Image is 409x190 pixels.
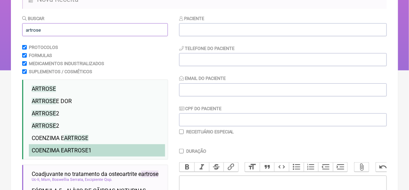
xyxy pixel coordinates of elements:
span: ARTROSE [32,98,56,104]
span: ARTROSE [64,135,88,141]
button: Quote [260,163,275,172]
button: Bold [180,163,194,172]
span: ARTROSE [32,85,56,92]
label: Medicamentos Industrializados [29,61,104,66]
button: Link [224,163,238,172]
span: Boswellia Serrata [52,177,84,182]
span: 2 [32,110,59,117]
button: Strikethrough [209,163,224,172]
span: 2 [32,122,59,129]
label: Email do Paciente [179,76,226,81]
button: Code [274,163,289,172]
button: Numbers [304,163,319,172]
button: Undo [376,163,391,172]
button: Italic [194,163,209,172]
label: Receituário Especial [186,129,234,134]
span: artrose [141,171,158,177]
span: COENZIMA E 1 [32,147,92,154]
span: E DOR [32,98,72,104]
span: COENZIMA E [32,135,88,141]
label: CPF do Paciente [179,106,221,111]
button: Decrease Level [318,163,333,172]
span: Msm [41,177,51,182]
button: Increase Level [333,163,348,172]
span: ARTROSE [32,110,56,117]
span: Excipiente Qsp [85,177,112,182]
button: Attach Files [354,163,369,172]
label: Formulas [29,53,52,58]
label: Buscar [22,16,45,21]
span: Coadjuvante no tratamento da osteoartrite e [32,171,158,177]
label: Protocolos [29,45,58,50]
label: Telefone do Paciente [179,46,234,51]
label: Duração [186,148,206,154]
label: Paciente [179,16,204,21]
label: Suplementos / Cosméticos [29,69,92,74]
input: exemplo: emagrecimento, ansiedade [22,23,168,36]
span: Uc-Ii [32,177,40,182]
button: Bullets [289,163,304,172]
span: ARTROSE [32,122,56,129]
button: Heading [245,163,260,172]
span: ARTROSE [64,147,88,154]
